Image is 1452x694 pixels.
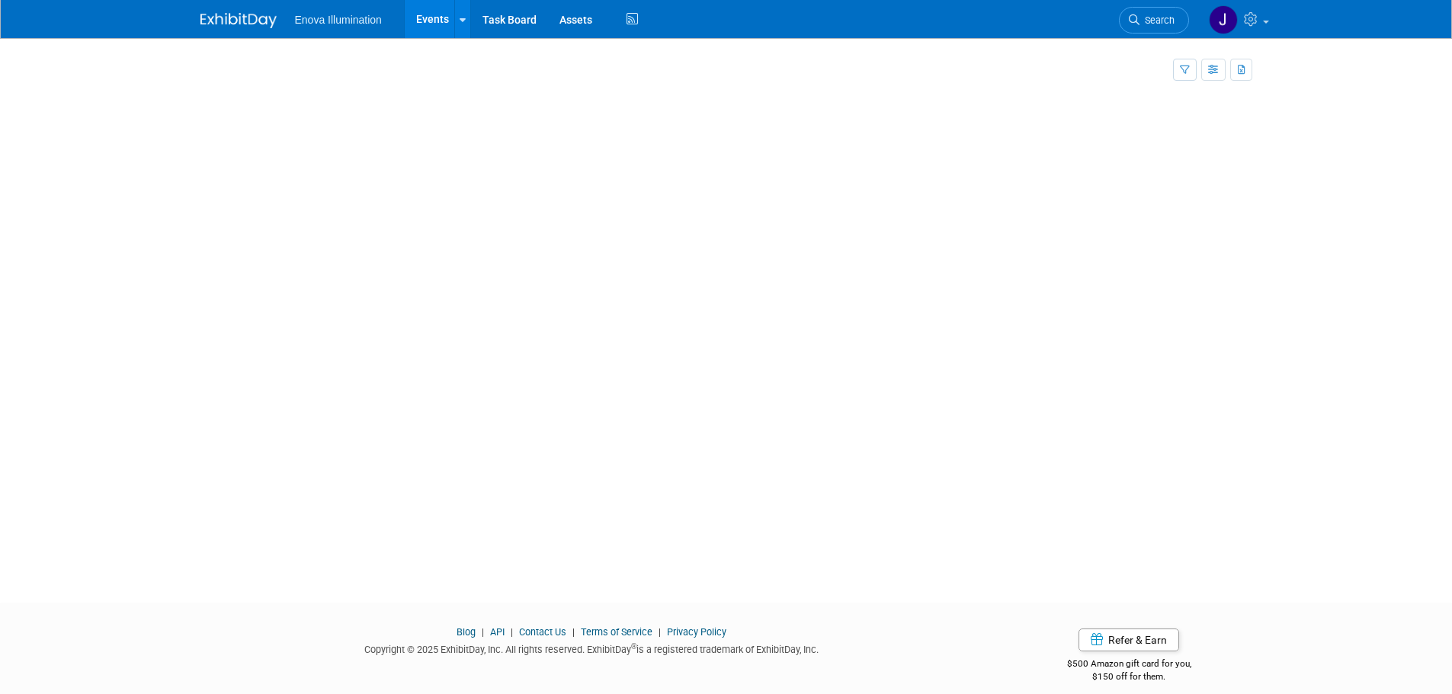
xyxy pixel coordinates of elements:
div: Copyright © 2025 ExhibitDay, Inc. All rights reserved. ExhibitDay is a registered trademark of Ex... [200,639,984,657]
span: | [507,626,517,638]
a: API [490,626,505,638]
sup: ® [631,642,636,651]
a: Search [1119,7,1189,34]
div: $150 off for them. [1006,670,1252,683]
a: Blog [457,626,476,638]
a: Terms of Service [581,626,652,638]
img: ExhibitDay [200,13,277,28]
span: Search [1139,14,1175,26]
a: Refer & Earn [1079,628,1179,651]
div: $500 Amazon gift card for you, [1006,648,1252,683]
a: Contact Us [519,626,566,638]
span: Enova Illumination [295,14,382,26]
span: | [478,626,488,638]
img: Joe Werner [1209,5,1238,34]
span: | [655,626,665,638]
span: | [569,626,579,638]
a: Privacy Policy [667,626,726,638]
